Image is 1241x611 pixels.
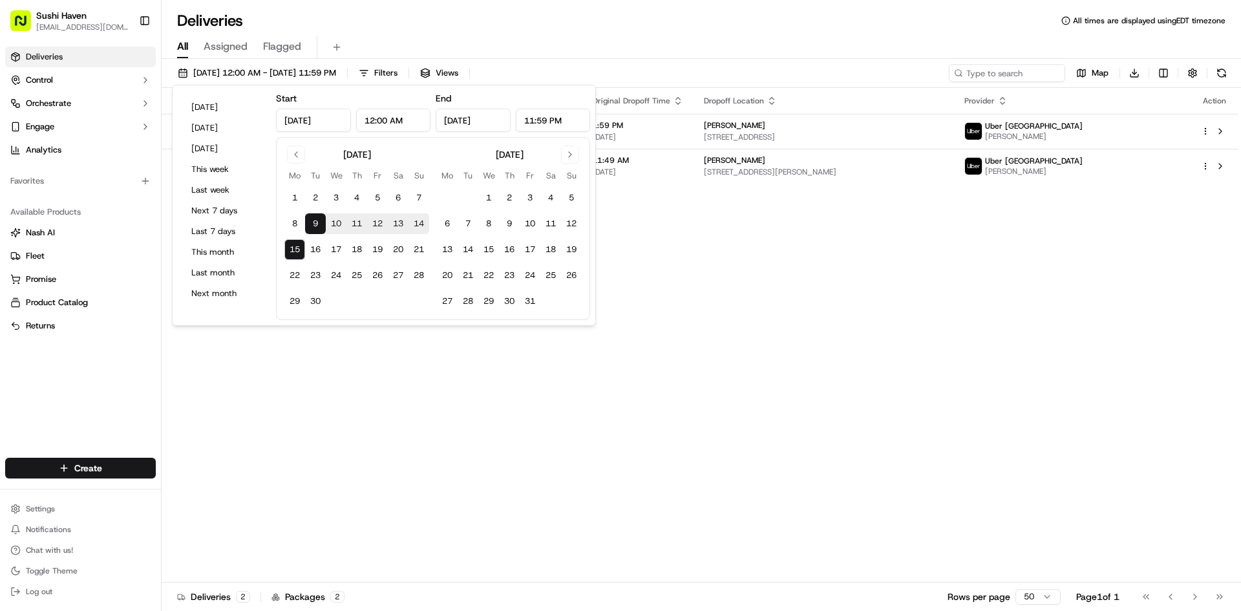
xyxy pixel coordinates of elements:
[186,119,263,137] button: [DATE]
[5,316,156,336] button: Returns
[436,92,451,104] label: End
[353,64,403,82] button: Filters
[26,51,63,63] span: Deliveries
[408,188,429,208] button: 7
[34,83,233,97] input: Got a question? Start typing here...
[5,269,156,290] button: Promise
[965,158,982,175] img: uber-new-logo.jpeg
[408,213,429,234] button: 14
[5,520,156,539] button: Notifications
[561,169,582,182] th: Sunday
[458,169,478,182] th: Tuesday
[326,265,346,286] button: 24
[284,291,305,312] button: 29
[26,201,36,211] img: 1736555255976-a54dd68f-1ca7-489b-9aae-adbdc363a1c4
[520,239,540,260] button: 17
[109,290,120,301] div: 💻
[985,131,1083,142] span: [PERSON_NAME]
[478,213,499,234] button: 8
[284,169,305,182] th: Monday
[478,239,499,260] button: 15
[408,265,429,286] button: 28
[177,590,250,603] div: Deliveries
[948,590,1010,603] p: Rows per page
[985,166,1083,177] span: [PERSON_NAME]
[26,586,52,597] span: Log out
[1070,64,1114,82] button: Map
[26,504,55,514] span: Settings
[5,541,156,559] button: Chat with us!
[107,200,112,211] span: •
[58,136,178,147] div: We're available if you need us!
[186,243,263,261] button: This month
[458,213,478,234] button: 7
[367,265,388,286] button: 26
[592,120,683,131] span: 1:59 PM
[5,171,156,191] div: Favorites
[561,265,582,286] button: 26
[284,265,305,286] button: 22
[26,566,78,576] span: Toggle Theme
[287,145,305,164] button: Go to previous month
[458,239,478,260] button: 14
[499,291,520,312] button: 30
[204,39,248,54] span: Assigned
[704,132,944,142] span: [STREET_ADDRESS]
[5,5,134,36] button: Sushi Haven[EMAIL_ADDRESS][DOMAIN_NAME]
[478,188,499,208] button: 1
[499,169,520,182] th: Thursday
[114,200,141,211] span: [DATE]
[326,239,346,260] button: 17
[97,235,101,246] span: •
[36,22,129,32] button: [EMAIL_ADDRESS][DOMAIN_NAME]
[985,156,1083,166] span: Uber [GEOGRAPHIC_DATA]
[408,169,429,182] th: Sunday
[13,223,34,244] img: Regen Pajulas
[414,64,464,82] button: Views
[276,92,297,104] label: Start
[5,116,156,137] button: Engage
[704,155,765,166] span: [PERSON_NAME]
[346,213,367,234] button: 11
[129,321,156,330] span: Pylon
[8,284,104,307] a: 📗Knowledge Base
[193,67,336,79] span: [DATE] 12:00 AM - [DATE] 11:59 PM
[478,169,499,182] th: Wednesday
[1213,64,1231,82] button: Refresh
[499,188,520,208] button: 2
[40,200,105,211] span: [PERSON_NAME]
[343,148,371,161] div: [DATE]
[478,291,499,312] button: 29
[305,213,326,234] button: 9
[26,297,88,308] span: Product Catalog
[437,169,458,182] th: Monday
[408,239,429,260] button: 21
[367,169,388,182] th: Friday
[592,167,683,177] span: [DATE]
[104,235,131,246] span: [DATE]
[437,265,458,286] button: 20
[516,109,591,132] input: Time
[561,145,579,164] button: Go to next month
[36,9,87,22] button: Sushi Haven
[305,265,326,286] button: 23
[26,227,55,239] span: Nash AI
[437,213,458,234] button: 6
[305,291,326,312] button: 30
[5,140,156,160] a: Analytics
[10,250,151,262] a: Fleet
[367,188,388,208] button: 5
[40,235,94,246] span: Regen Pajulas
[186,222,263,241] button: Last 7 days
[704,167,944,177] span: [STREET_ADDRESS][PERSON_NAME]
[1092,67,1108,79] span: Map
[1201,96,1228,106] div: Action
[186,140,263,158] button: [DATE]
[26,121,54,133] span: Engage
[540,265,561,286] button: 25
[104,284,213,307] a: 💻API Documentation
[284,239,305,260] button: 15
[5,47,156,67] a: Deliveries
[177,39,188,54] span: All
[540,213,561,234] button: 11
